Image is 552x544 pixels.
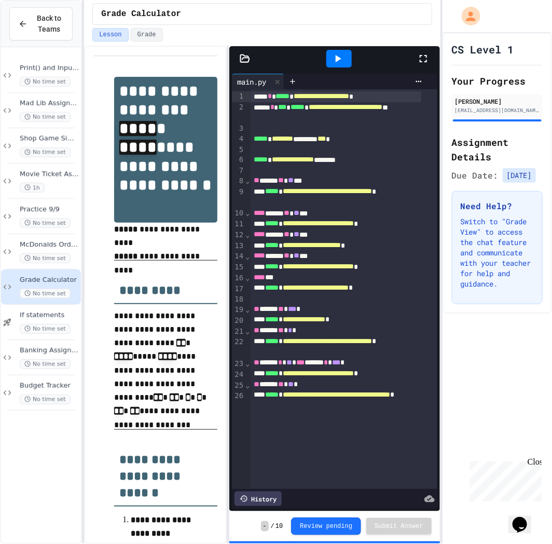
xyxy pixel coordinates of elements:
[232,124,245,134] div: 3
[9,7,73,40] button: Back to Teams
[20,311,79,320] span: If statements
[232,102,245,124] div: 2
[452,169,499,182] span: Due Date:
[232,327,245,337] div: 21
[232,294,245,305] div: 18
[232,370,245,380] div: 24
[245,274,250,282] span: Fold line
[503,168,536,183] span: [DATE]
[232,91,245,102] div: 1
[245,252,250,261] span: Fold line
[4,4,72,66] div: Chat with us now!Close
[20,289,71,298] span: No time set
[232,176,245,187] div: 8
[366,518,432,535] button: Submit Answer
[20,346,79,355] span: Banking Assignment
[20,77,71,87] span: No time set
[20,99,79,108] span: Mad Lib Assignment
[92,28,128,42] button: Lesson
[245,381,250,389] span: Fold line
[20,205,79,214] span: Practice 9/9
[20,170,79,179] span: Movie Ticket Assignment
[131,28,163,42] button: Grade
[20,183,45,193] span: 1h
[20,382,79,390] span: Budget Tracker
[271,522,274,531] span: /
[508,502,542,534] iframe: chat widget
[232,241,245,252] div: 13
[232,74,284,89] div: main.py
[232,219,245,230] div: 11
[232,262,245,273] div: 15
[461,200,534,212] h3: Need Help?
[245,359,250,368] span: Fold line
[452,74,543,88] h2: Your Progress
[452,135,543,164] h2: Assignment Details
[232,337,245,359] div: 22
[232,391,245,413] div: 26
[101,8,181,20] span: Grade Calculator
[375,522,423,531] span: Submit Answer
[34,13,64,35] span: Back to Teams
[20,324,71,334] span: No time set
[291,518,361,535] button: Review pending
[245,230,250,239] span: Fold line
[232,305,245,316] div: 19
[455,97,540,106] div: [PERSON_NAME]
[234,492,282,506] div: History
[245,305,250,314] span: Fold line
[232,166,245,176] div: 7
[20,112,71,122] span: No time set
[466,457,542,501] iframe: chat widget
[451,4,483,28] div: My Account
[20,218,71,228] span: No time set
[452,42,514,57] h1: CS Level 1
[20,276,79,284] span: Grade Calculator
[20,147,71,157] span: No time set
[232,251,245,262] div: 14
[20,395,71,404] span: No time set
[232,273,245,284] div: 16
[232,187,245,209] div: 9
[232,380,245,391] div: 25
[245,176,250,185] span: Fold line
[20,359,71,369] span: No time set
[232,134,245,145] div: 4
[232,359,245,370] div: 23
[232,208,245,219] div: 10
[20,240,79,249] span: McDonalds Ordering System
[232,155,245,166] div: 6
[261,521,269,532] span: -
[232,76,271,87] div: main.py
[461,216,534,289] p: Switch to "Grade View" to access the chat feature and communicate with your teacher for help and ...
[245,209,250,217] span: Fold line
[20,253,71,263] span: No time set
[232,145,245,155] div: 5
[20,134,79,143] span: Shop Game Simulator.
[455,106,540,114] div: [EMAIL_ADDRESS][DOMAIN_NAME]
[232,284,245,295] div: 17
[232,230,245,241] div: 12
[232,316,245,327] div: 20
[20,64,79,73] span: Print() and Input Practice
[245,327,250,335] span: Fold line
[275,522,283,531] span: 10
